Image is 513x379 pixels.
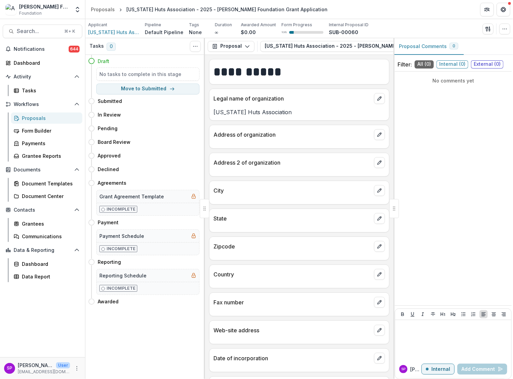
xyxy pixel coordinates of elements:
[374,241,385,252] button: edit
[3,71,82,82] button: Open Activity
[480,310,488,318] button: Align Left
[98,58,109,65] h4: Draft
[374,213,385,224] button: edit
[215,22,232,28] p: Duration
[449,310,457,318] button: Heading 2
[14,59,77,66] div: Dashboard
[99,71,196,78] h5: No tasks to complete in this stage
[374,157,385,168] button: edit
[14,46,69,52] span: Notifications
[213,270,371,278] p: Country
[22,140,77,147] div: Payments
[419,310,427,318] button: Italicize
[14,74,71,80] span: Activity
[421,364,455,375] button: Internal
[98,138,130,146] h4: Board Review
[69,46,80,52] span: 644
[89,43,104,49] h3: Tasks
[98,166,119,173] h4: Declined
[98,152,121,159] h4: Approved
[126,6,328,13] div: [US_STATE] Huts Association - 2025 - [PERSON_NAME] Foundation Grant Application
[374,297,385,308] button: edit
[11,112,82,124] a: Proposals
[73,364,81,373] button: More
[19,10,42,16] span: Foundation
[98,125,117,132] h4: Pending
[469,310,477,318] button: Ordered List
[73,3,82,16] button: Open entity switcher
[98,111,121,118] h4: In Review
[18,369,70,375] p: [EMAIL_ADDRESS][DOMAIN_NAME]
[91,6,115,13] div: Proposals
[63,28,77,35] div: ⌘ + K
[429,310,437,318] button: Strike
[14,167,71,173] span: Documents
[408,310,417,318] button: Underline
[393,38,464,55] button: Proposal Comments
[497,3,510,16] button: Get Help
[14,102,71,107] span: Workflows
[500,310,508,318] button: Align Right
[374,325,385,336] button: edit
[96,84,199,94] button: Move to Submitted
[471,60,503,69] span: External ( 0 )
[17,28,60,34] span: Search...
[22,127,77,134] div: Form Builder
[88,4,117,14] a: Proposals
[99,193,164,200] h5: Grant Agreement Template
[457,364,507,375] button: Add Comment
[107,43,116,51] span: 0
[213,94,371,103] p: Legal name of organization
[459,310,468,318] button: Bullet List
[7,366,12,370] div: Sara Perman
[398,77,509,84] p: No comments yet
[374,353,385,364] button: edit
[22,193,77,200] div: Document Center
[22,260,77,268] div: Dashboard
[213,214,371,223] p: State
[398,60,412,69] p: Filter:
[3,99,82,110] button: Open Workflows
[18,362,53,369] p: [PERSON_NAME]
[213,186,371,195] p: City
[5,4,16,15] img: Atwood Foundation
[374,185,385,196] button: edit
[11,138,82,149] a: Payments
[11,125,82,136] a: Form Builder
[399,310,407,318] button: Bold
[241,29,256,36] p: $0.00
[241,22,276,28] p: Awarded Amount
[260,41,490,52] button: [US_STATE] Huts Association - 2025 - [PERSON_NAME] Foundation Grant Application
[213,298,371,306] p: Fax number
[374,93,385,104] button: edit
[3,44,82,55] button: Notifications644
[431,366,450,372] p: Internal
[22,115,77,122] div: Proposals
[14,247,71,253] span: Data & Reporting
[145,29,183,36] p: Default Pipeline
[88,29,139,36] a: [US_STATE] Huts Association
[14,207,71,213] span: Contacts
[88,22,107,28] p: Applicant
[88,4,330,14] nav: breadcrumb
[3,245,82,256] button: Open Data & Reporting
[213,354,371,362] p: Date of incorporation
[281,22,312,28] p: Form Progress
[3,25,82,38] button: Search...
[410,366,421,373] p: [PERSON_NAME]
[56,362,70,368] p: User
[3,204,82,215] button: Open Contacts
[22,152,77,160] div: Grantee Reports
[11,191,82,202] a: Document Center
[22,87,77,94] div: Tasks
[98,298,119,305] h4: Awarded
[415,60,434,69] span: All ( 0 )
[453,44,455,48] span: 0
[22,220,77,227] div: Grantees
[98,179,126,186] h4: Agreements
[98,97,122,105] h4: Submitted
[436,60,468,69] span: Internal ( 0 )
[107,246,136,252] p: Incomplete
[213,131,371,139] p: Address of organization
